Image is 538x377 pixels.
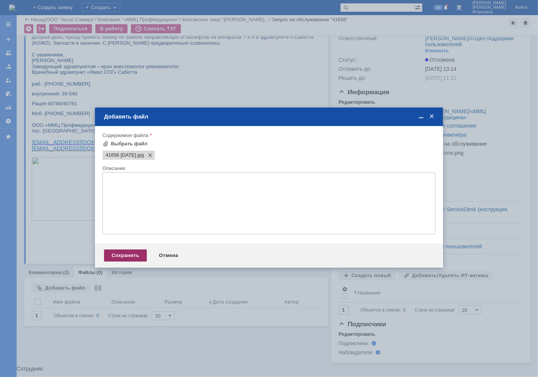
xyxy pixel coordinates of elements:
div: Выбрать файл [111,141,148,147]
div: 41656 сентябрь2025.jpg [103,151,155,160]
span: Закрыть [428,113,435,120]
div: Добавить файл [104,113,435,120]
span: Свернуть (Ctrl + M) [417,113,425,120]
div: Содержимое файла [103,133,434,138]
div: Описание [103,166,434,171]
span: 41656 сентябрь2025.jpg [106,152,136,158]
span: 41656 сентябрь2025.jpg [136,152,144,158]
